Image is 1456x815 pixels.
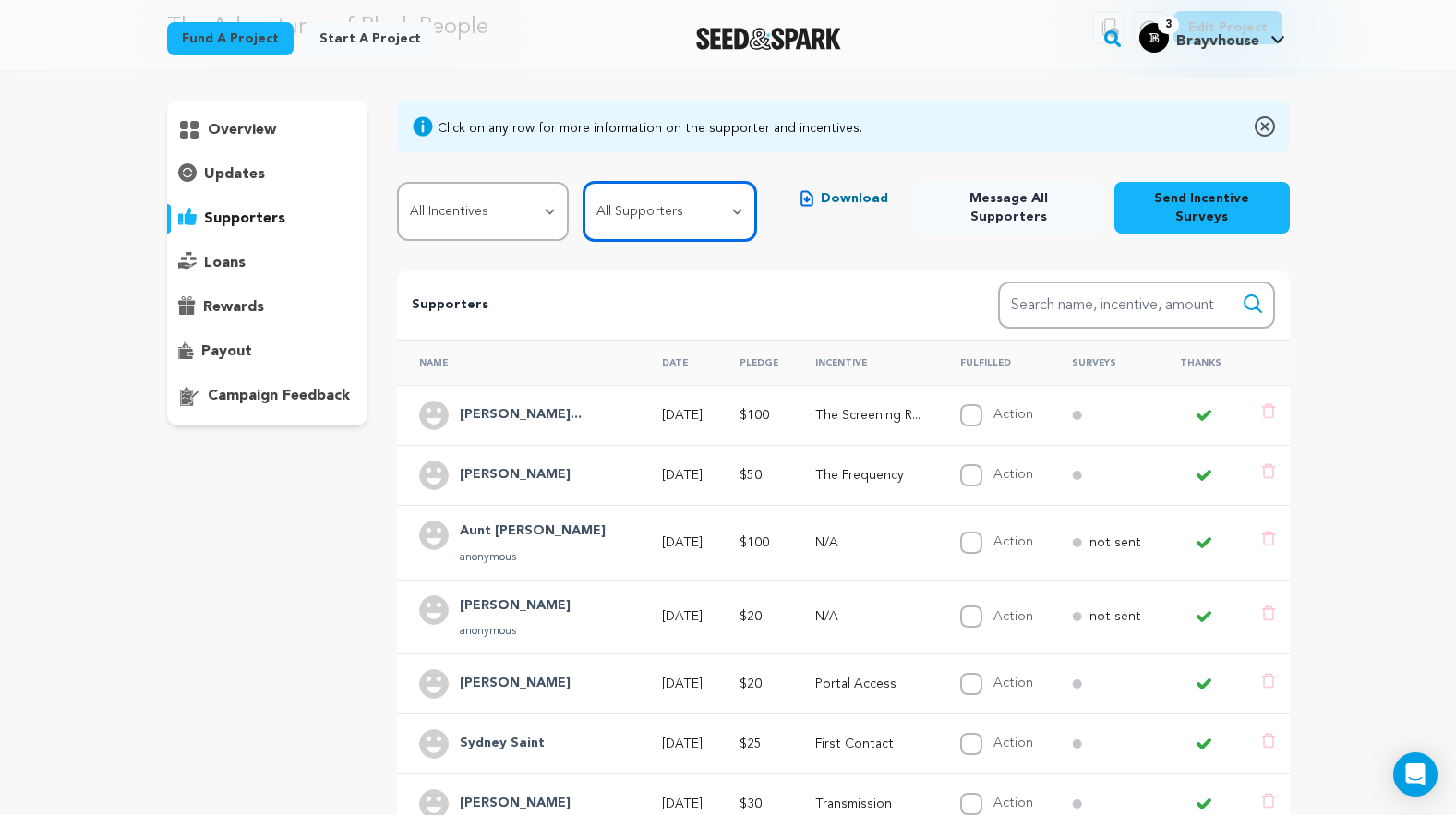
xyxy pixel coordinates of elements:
label: Action [993,408,1033,421]
span: Brayvhouse's Profile [1136,19,1289,58]
p: updates [204,163,265,186]
h4: Sariel T [460,673,571,695]
button: overview [167,115,368,145]
p: N/A [815,533,928,552]
span: $25 [740,737,762,750]
p: [DATE] [662,607,706,626]
img: Seed&Spark Logo Dark Mode [696,28,841,50]
p: Portal Access [815,675,928,693]
button: updates [167,160,368,189]
button: campaign feedback [167,381,368,411]
h4: Aunt Irma [460,521,606,543]
p: Transmission [815,795,928,813]
th: Date [640,340,717,385]
label: Action [993,797,1033,809]
p: [DATE] [662,466,706,485]
a: Start a project [305,22,436,55]
th: Name [397,340,640,385]
th: Surveys [1050,340,1158,385]
p: payout [201,341,252,363]
span: $50 [740,469,762,482]
h4: Damian Lockhart [460,464,571,486]
input: Search name, incentive, amount [998,282,1275,329]
p: [DATE] [662,735,706,753]
label: Action [993,468,1033,481]
p: rewards [203,296,264,318]
p: The Screening Room [815,406,928,425]
img: user.png [419,461,449,490]
button: supporters [167,204,368,234]
span: $100 [740,536,769,549]
span: Brayvhouse [1176,34,1259,49]
h4: Loren Bray [460,793,571,815]
img: user.png [419,729,449,759]
span: $100 [740,409,769,422]
a: Seed&Spark Homepage [696,28,841,50]
p: N/A [815,607,928,626]
img: user.png [419,669,449,699]
span: $20 [740,610,762,623]
button: Message All Supporters [918,182,1100,234]
span: Message All Supporters [933,189,1085,226]
p: overview [208,119,276,141]
th: Incentive [793,340,939,385]
p: First Contact [815,735,928,753]
p: [DATE] [662,675,706,693]
button: Send Incentive Surveys [1114,182,1290,234]
p: Supporters [412,294,938,317]
span: 3 [1158,16,1179,34]
p: supporters [204,208,285,230]
button: loans [167,248,368,278]
h4: Sydney Saint [460,733,545,755]
p: not sent [1089,533,1141,552]
th: Pledge [717,340,793,385]
p: not sent [1089,607,1141,626]
h4: Barry Hutchinson [460,404,582,426]
button: Download [786,182,903,215]
img: 66b312189063c2cc.jpg [1139,23,1169,53]
th: Fulfilled [938,340,1050,385]
img: user.png [419,401,449,430]
p: anonymous [460,624,571,639]
p: [DATE] [662,533,706,552]
button: rewards [167,293,368,322]
p: [DATE] [662,795,706,813]
p: campaign feedback [208,385,350,407]
img: user.png [419,595,449,625]
p: anonymous [460,550,606,565]
a: Fund a project [167,22,294,55]
a: Brayvhouse's Profile [1136,19,1289,53]
div: Click on any row for more information on the supporter and incentives. [438,119,862,138]
button: payout [167,337,368,366]
th: Thanks [1158,340,1239,385]
label: Action [993,677,1033,689]
label: Action [993,737,1033,749]
h4: Angela [460,595,571,617]
img: user.png [419,521,449,550]
label: Action [993,535,1033,548]
div: Brayvhouse's Profile [1139,23,1259,53]
span: Download [821,189,888,208]
img: close-o.svg [1255,115,1275,138]
p: [DATE] [662,406,706,425]
p: The Frequency [815,466,928,485]
label: Action [993,610,1033,623]
div: Open Intercom Messenger [1393,752,1438,797]
span: $20 [740,677,762,690]
p: loans [204,252,246,274]
span: $30 [740,797,762,810]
